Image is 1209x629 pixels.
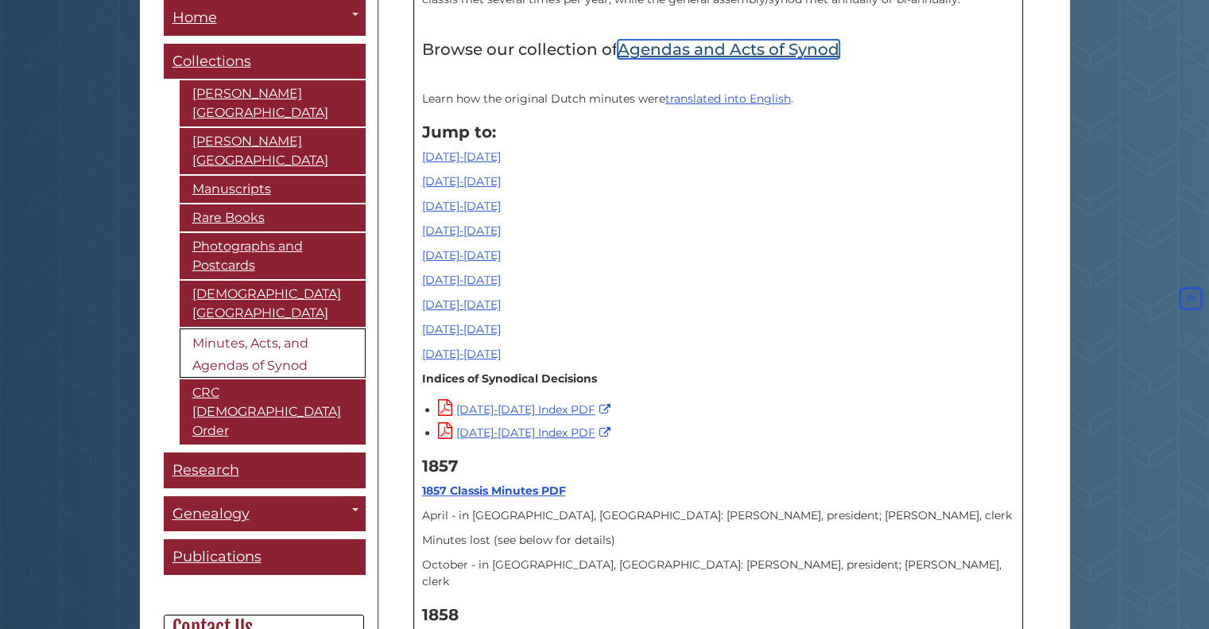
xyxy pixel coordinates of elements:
a: [DATE]-[DATE] [422,149,501,164]
p: April - in [GEOGRAPHIC_DATA], [GEOGRAPHIC_DATA]: [PERSON_NAME], president; [PERSON_NAME], clerk [422,507,1014,524]
p: Minutes lost (see below for details) [422,532,1014,549]
a: translated into English [665,91,791,106]
span: Genealogy [172,505,250,522]
strong: 1858 [422,605,459,624]
a: [DATE]-[DATE] Index PDF [438,402,614,417]
a: Publications [164,539,366,575]
span: Research [172,461,239,479]
a: [PERSON_NAME][GEOGRAPHIC_DATA] [180,80,366,126]
a: Minutes, Acts, and Agendas of Synod [180,328,366,378]
b: 1857 [422,456,458,476]
a: Manuscripts [180,176,366,203]
a: Research [164,452,366,488]
a: [PERSON_NAME][GEOGRAPHIC_DATA] [180,128,366,174]
a: 1857 Classis Minutes PDF [422,483,566,498]
a: Genealogy [164,496,366,532]
a: [DATE]-[DATE] [422,297,501,312]
span: Collections [172,52,251,70]
a: [DATE]-[DATE] Index PDF [438,425,614,440]
a: [DATE]-[DATE] [422,223,501,238]
a: [DATE]-[DATE] [422,347,501,361]
span: Publications [172,548,262,565]
a: Collections [164,44,366,80]
a: Agendas and Acts of Synod [618,40,839,59]
a: [DEMOGRAPHIC_DATA][GEOGRAPHIC_DATA] [180,281,366,327]
a: Back to Top [1176,292,1205,306]
a: CRC [DEMOGRAPHIC_DATA] Order [180,379,366,445]
a: Rare Books [180,204,366,231]
a: [DATE]-[DATE] [422,174,501,188]
p: October - in [GEOGRAPHIC_DATA], [GEOGRAPHIC_DATA]: [PERSON_NAME], president; [PERSON_NAME], clerk [422,557,1014,590]
a: Photographs and Postcards [180,233,366,279]
strong: Indices of Synodical Decisions [422,371,597,386]
p: Learn how the original Dutch minutes were . [422,91,1014,107]
span: Home [172,9,217,26]
a: [DATE]-[DATE] [422,322,501,336]
a: [DATE]-[DATE] [422,199,501,213]
a: [DATE]-[DATE] [422,273,501,287]
strong: Jump to: [422,122,496,142]
h4: Browse our collection of [422,41,1014,58]
a: [DATE]-[DATE] [422,248,501,262]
